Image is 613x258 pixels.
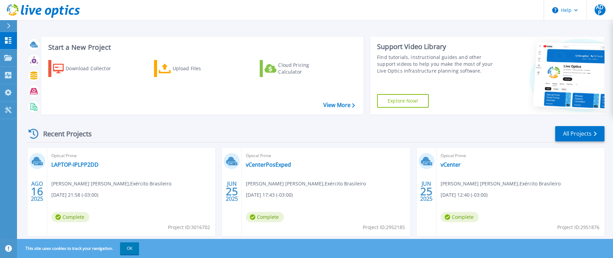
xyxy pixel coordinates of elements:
span: Project ID: 2952185 [363,224,405,231]
div: Download Collector [66,62,120,75]
span: 25 [420,188,432,194]
span: Project ID: 3016702 [168,224,210,231]
div: Cloud Pricing Calculator [278,62,333,75]
span: Complete [246,212,284,222]
span: [PERSON_NAME] [PERSON_NAME] , Exército Brasileiro [441,180,561,187]
a: vCenter [441,161,461,168]
a: LAPTOP-IPLPP2DD [51,161,99,168]
div: JUN 2025 [420,179,433,204]
span: Optical Prime [51,152,211,160]
a: View More [323,102,355,108]
span: Optical Prime [441,152,600,160]
span: 25 [226,188,238,194]
span: 16 [31,188,43,194]
div: Support Video Library [377,42,496,51]
span: Project ID: 2951876 [557,224,599,231]
button: OK [120,242,139,255]
span: ADP [595,4,606,15]
a: Cloud Pricing Calculator [260,60,336,77]
span: [PERSON_NAME] [PERSON_NAME] , Exército Brasileiro [51,180,171,187]
span: This site uses cookies to track your navigation. [19,242,139,255]
div: Find tutorials, instructional guides and other support videos to help you make the most of your L... [377,54,496,74]
a: Upload Files [154,60,230,77]
span: [DATE] 12:40 (-03:00) [441,191,488,199]
div: Upload Files [173,62,227,75]
span: [PERSON_NAME] [PERSON_NAME] , Exército Brasileiro [246,180,366,187]
span: Complete [51,212,89,222]
span: Complete [441,212,479,222]
div: JUN 2025 [225,179,238,204]
span: [DATE] 21:58 (-03:00) [51,191,98,199]
div: Recent Projects [26,125,101,142]
a: All Projects [555,126,605,141]
span: Optical Prime [246,152,406,160]
a: vCenterPosExped [246,161,291,168]
h3: Start a New Project [48,44,355,51]
div: AGO 2025 [31,179,44,204]
a: Explore Now! [377,94,429,108]
span: [DATE] 17:43 (-03:00) [246,191,293,199]
a: Download Collector [48,60,124,77]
